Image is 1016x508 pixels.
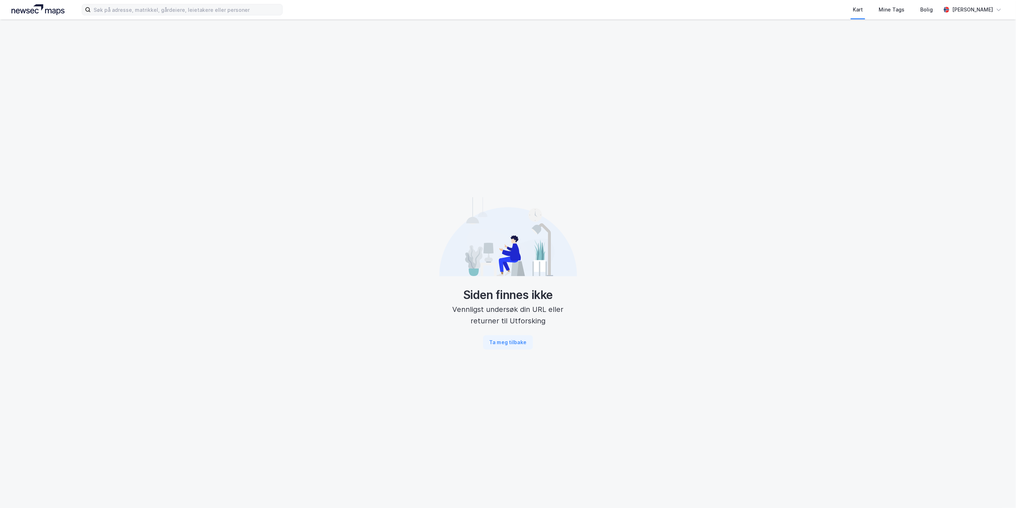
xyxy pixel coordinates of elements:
div: Vennligst undersøk din URL eller returner til Utforsking [439,304,577,327]
iframe: Chat Widget [980,474,1016,508]
input: Søk på adresse, matrikkel, gårdeiere, leietakere eller personer [91,4,282,15]
img: logo.a4113a55bc3d86da70a041830d287a7e.svg [11,4,65,15]
div: Kart [853,5,863,14]
div: Bolig [920,5,933,14]
div: Siden finnes ikke [439,288,577,302]
button: Ta meg tilbake [483,335,533,350]
div: [PERSON_NAME] [952,5,993,14]
div: Mine Tags [879,5,904,14]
